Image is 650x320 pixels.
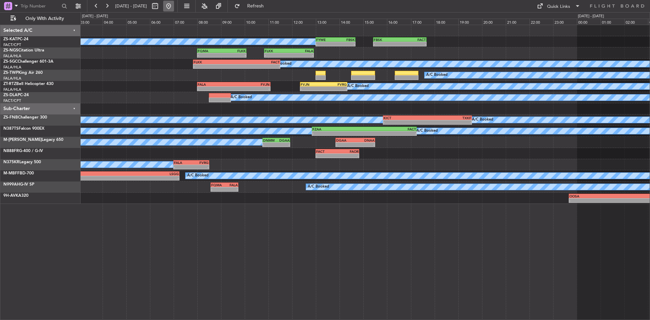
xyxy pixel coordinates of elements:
div: FAOR [338,149,359,153]
div: - [355,143,374,147]
div: 11:00 [268,19,292,25]
a: ZS-FNBChallenger 300 [3,115,47,120]
div: - [198,53,222,57]
div: 15:00 [363,19,387,25]
span: [DATE] - [DATE] [115,3,147,9]
div: FALA [198,82,234,86]
a: FALA/HLA [3,65,21,70]
span: 9H-AVK [3,194,18,198]
div: FACT [316,149,337,153]
span: ZS-KAT [3,37,17,41]
div: FBSK [335,38,355,42]
div: 16:00 [387,19,411,25]
div: - [191,165,209,169]
div: FYWE [316,38,335,42]
div: - [301,87,324,91]
div: 13:00 [316,19,340,25]
div: - [312,131,364,135]
div: - [211,187,224,191]
div: 01:00 [601,19,624,25]
span: M-[PERSON_NAME] [3,138,42,142]
div: - [316,154,337,158]
div: A/C Booked [426,70,448,80]
a: ZT-RTZBell Helicopter 430 [3,82,53,86]
a: FACT/CPT [3,98,21,103]
span: ZS-SGC [3,60,18,64]
div: FVJN [234,82,269,86]
div: LSGG [58,172,179,176]
span: N888FR [3,149,19,153]
div: Quick Links [547,3,570,10]
div: - [198,87,234,91]
div: - [324,87,347,91]
div: DGAA [276,138,289,142]
div: FACT [364,127,416,131]
div: A/C Booked [308,182,329,192]
div: KICT [384,116,428,120]
div: 04:00 [103,19,126,25]
div: 19:00 [458,19,482,25]
a: ZS-TWPKing Air 260 [3,71,43,75]
div: FACT [400,38,426,42]
span: N999AH [3,183,20,187]
a: 9H-AVKA320 [3,194,28,198]
a: ZS-NGSCitation Ultra [3,48,44,52]
div: DGAA [336,138,355,142]
div: - [174,165,191,169]
div: 12:00 [292,19,316,25]
div: A/C Booked [347,81,369,91]
div: FBSK [374,38,400,42]
a: ZS-SGCChallenger 601-3A [3,60,53,64]
div: FLKK [194,60,237,64]
a: ZS-DLAPC-24 [3,93,29,97]
div: 05:00 [126,19,150,25]
a: M-MBFFBD-700 [3,171,34,175]
div: DNMM [263,138,276,142]
div: 06:00 [150,19,174,25]
div: FVJN [301,82,324,86]
button: Only With Activity [7,13,73,24]
div: - [374,42,400,46]
div: FACT [237,60,280,64]
div: - [265,53,289,57]
a: N999AHG-IV SP [3,183,34,187]
div: 03:00 [79,19,103,25]
div: - [316,42,335,46]
div: TXKF [427,116,471,120]
div: A/C Booked [231,92,252,103]
span: ZS-FNB [3,115,18,120]
div: [DATE] - [DATE] [578,14,604,19]
div: A/C Booked [187,171,209,181]
div: - [194,64,237,68]
span: Only With Activity [18,16,71,21]
div: [DATE] - [DATE] [82,14,108,19]
div: 17:00 [411,19,435,25]
div: 09:00 [221,19,245,25]
span: N375KR [3,160,19,164]
div: FQMA [211,183,224,187]
div: FALA [224,183,238,187]
div: 22:00 [529,19,553,25]
input: Trip Number [21,1,60,11]
div: 18:00 [435,19,458,25]
div: 08:00 [197,19,221,25]
div: FZAA [312,127,364,131]
span: Refresh [241,4,270,8]
div: - [222,53,246,57]
div: FALA [289,49,313,53]
span: ZT-RTZ [3,82,16,86]
div: FVRG [324,82,347,86]
div: - [276,143,289,147]
div: - [338,154,359,158]
button: Quick Links [534,1,584,12]
div: 14:00 [340,19,363,25]
div: - [335,42,355,46]
div: - [237,64,280,68]
div: A/C Booked [472,115,493,125]
span: ZS-DLA [3,93,18,97]
a: M-[PERSON_NAME]Legacy 650 [3,138,63,142]
div: - [234,87,269,91]
a: N375KRLegacy 500 [3,160,41,164]
div: - [263,143,276,147]
div: A/C Booked [270,59,291,69]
